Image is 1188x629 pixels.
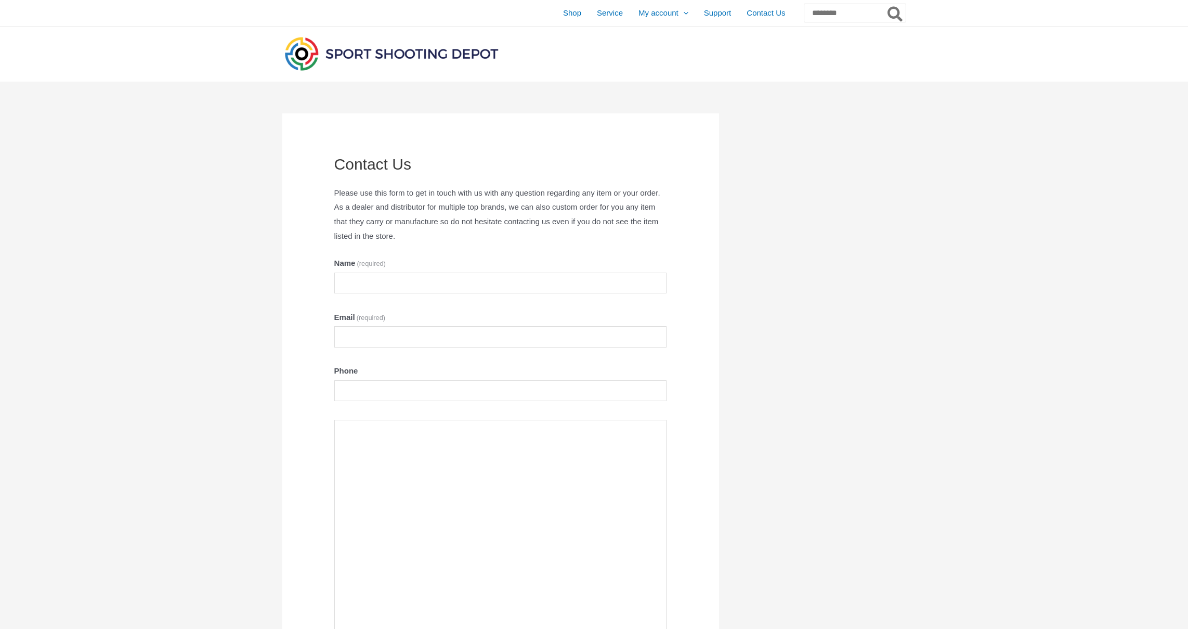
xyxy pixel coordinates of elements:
[334,155,667,174] h1: Contact Us
[282,34,501,73] img: Sport Shooting Depot
[334,186,667,243] p: Please use this form to get in touch with us with any question regarding any item or your order. ...
[334,310,667,325] label: Email
[885,4,906,22] button: Search
[334,364,667,378] label: Phone
[334,256,667,271] label: Name
[357,314,385,322] span: (required)
[357,260,386,267] span: (required)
